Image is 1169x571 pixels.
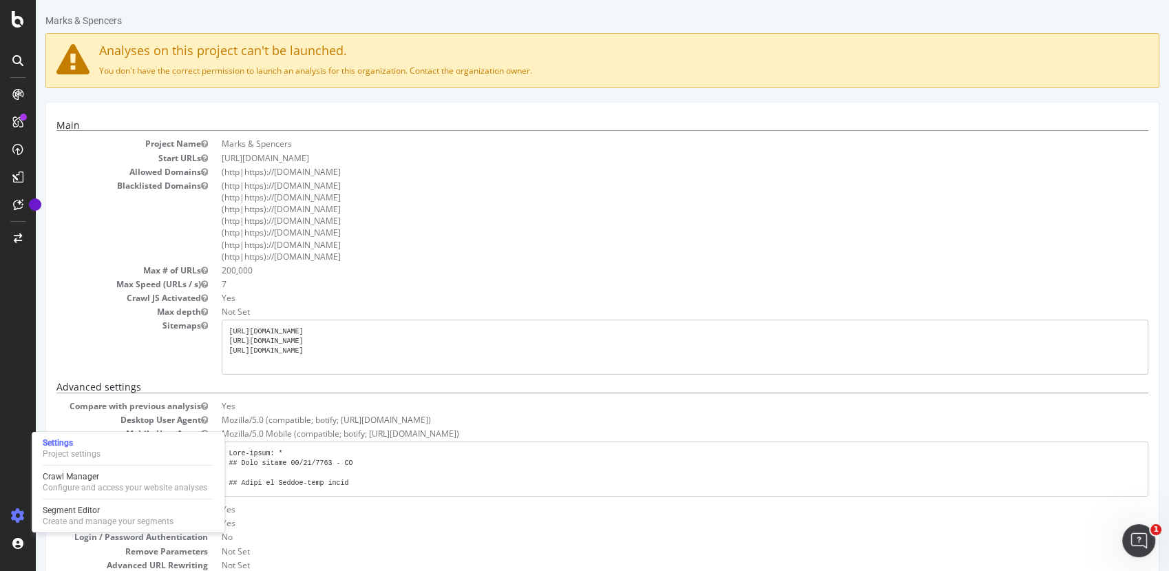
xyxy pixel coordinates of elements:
[186,191,1113,203] li: (http|https)://[DOMAIN_NAME]
[43,516,173,527] div: Create and manage your segments
[43,448,101,459] div: Project settings
[21,166,172,178] dt: Allowed Domains
[21,292,172,304] dt: Crawl JS Activated
[21,120,1113,131] h5: Main
[43,482,207,493] div: Configure and access your website analyses
[21,278,172,290] dt: Max Speed (URLs / s)
[21,400,172,412] dt: Compare with previous analysis
[186,400,1113,412] dd: Yes
[21,428,172,439] dt: Mobile User Agent
[29,198,41,211] div: Tooltip anchor
[186,152,1113,164] dd: [URL][DOMAIN_NAME]
[186,180,1113,191] li: (http|https)://[DOMAIN_NAME]
[37,470,219,495] a: Crawl ManagerConfigure and access your website analyses
[186,442,1113,497] pre: Lore-ipsum: * ## Dolo sitame 00/21/7763 - CO ## Adipi el Seddoe-temp incid ##Utlabore/Etdol Magna...
[186,428,1113,439] dd: Mozilla/5.0 Mobile (compatible; botify; [URL][DOMAIN_NAME])
[186,546,1113,557] dd: Not Set
[21,382,1113,393] h5: Advanced settings
[186,278,1113,290] dd: 7
[21,320,172,331] dt: Sitemaps
[21,152,172,164] dt: Start URLs
[1150,524,1161,535] span: 1
[21,559,172,571] dt: Advanced URL Rewriting
[186,166,1113,178] li: (http|https)://[DOMAIN_NAME]
[21,138,172,149] dt: Project Name
[186,531,1113,543] dd: No
[10,14,86,28] div: Marks & Spencers
[186,251,1113,262] li: (http|https)://[DOMAIN_NAME]
[186,306,1113,318] dd: Not Set
[43,471,207,482] div: Crawl Manager
[21,264,172,276] dt: Max # of URLs
[21,517,172,529] dt: Gzip Activated
[186,517,1113,529] dd: Yes
[186,227,1113,238] li: (http|https)://[DOMAIN_NAME]
[21,180,172,191] dt: Blacklisted Domains
[43,437,101,448] div: Settings
[186,239,1113,251] li: (http|https)://[DOMAIN_NAME]
[21,414,172,426] dt: Desktop User Agent
[21,442,172,453] dt: Virtual Robots.txt
[186,264,1113,276] dd: 200,000
[186,414,1113,426] dd: Mozilla/5.0 (compatible; botify; [URL][DOMAIN_NAME])
[21,546,172,557] dt: Remove Parameters
[186,203,1113,215] li: (http|https)://[DOMAIN_NAME]
[21,531,172,543] dt: Login / Password Authentication
[21,503,172,515] dt: Respect no-follow rules
[186,292,1113,304] dd: Yes
[37,503,219,528] a: Segment EditorCreate and manage your segments
[186,215,1113,227] li: (http|https)://[DOMAIN_NAME]
[37,436,219,461] a: SettingsProject settings
[21,44,1113,58] h4: Analyses on this project can't be launched.
[1122,524,1155,557] iframe: Intercom live chat
[186,320,1113,375] pre: [URL][DOMAIN_NAME] [URL][DOMAIN_NAME] [URL][DOMAIN_NAME]
[21,306,172,318] dt: Max depth
[186,138,1113,149] dd: Marks & Spencers
[43,505,173,516] div: Segment Editor
[186,503,1113,515] dd: Yes
[21,65,1113,76] p: You don't have the correct permission to launch an analysis for this organization. Contact the or...
[186,559,1113,571] dd: Not Set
